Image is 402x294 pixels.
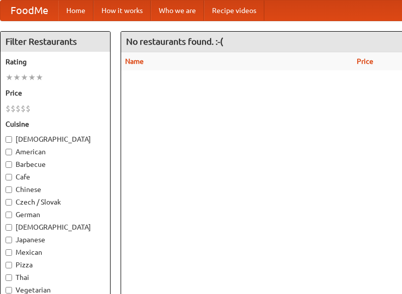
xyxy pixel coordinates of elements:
h4: Filter Restaurants [1,32,110,52]
label: Pizza [6,260,105,270]
input: Barbecue [6,161,12,168]
a: Home [58,1,93,21]
label: Cafe [6,172,105,182]
input: American [6,149,12,155]
label: Chinese [6,184,105,194]
ng-pluralize: No restaurants found. :-( [126,37,223,46]
h5: Cuisine [6,119,105,129]
input: [DEMOGRAPHIC_DATA] [6,224,12,231]
label: Thai [6,272,105,282]
a: FoodMe [1,1,58,21]
a: Price [357,57,373,65]
input: Thai [6,274,12,281]
label: American [6,147,105,157]
label: German [6,210,105,220]
li: ★ [6,72,13,83]
li: $ [11,103,16,114]
label: Barbecue [6,159,105,169]
input: Vegetarian [6,287,12,293]
li: $ [16,103,21,114]
input: German [6,212,12,218]
input: [DEMOGRAPHIC_DATA] [6,136,12,143]
li: ★ [13,72,21,83]
li: ★ [36,72,43,83]
li: ★ [21,72,28,83]
a: How it works [93,1,151,21]
label: [DEMOGRAPHIC_DATA] [6,134,105,144]
li: $ [26,103,31,114]
h5: Rating [6,57,105,67]
a: Recipe videos [204,1,264,21]
input: Japanese [6,237,12,243]
li: $ [21,103,26,114]
a: Who we are [151,1,204,21]
li: $ [6,103,11,114]
label: Japanese [6,235,105,245]
a: Name [125,57,144,65]
label: [DEMOGRAPHIC_DATA] [6,222,105,232]
input: Chinese [6,186,12,193]
input: Cafe [6,174,12,180]
label: Czech / Slovak [6,197,105,207]
label: Mexican [6,247,105,257]
input: Mexican [6,249,12,256]
li: ★ [28,72,36,83]
input: Pizza [6,262,12,268]
h5: Price [6,88,105,98]
input: Czech / Slovak [6,199,12,206]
